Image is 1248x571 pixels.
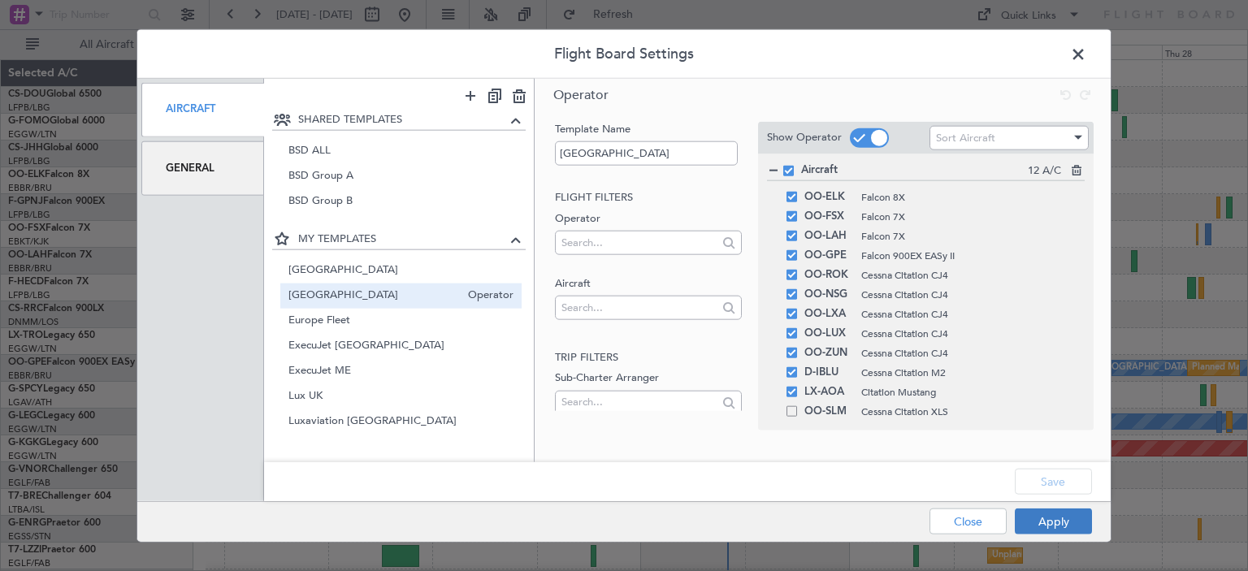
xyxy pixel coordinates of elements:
span: Cessna Citation CJ4 [861,267,1069,282]
span: OO-ELK [804,187,853,206]
span: [GEOGRAPHIC_DATA] [288,288,461,305]
span: BSD ALL [288,142,514,159]
span: D-IBLU [804,362,853,382]
input: Search... [561,230,717,254]
span: BSD Group A [288,167,514,184]
span: OO-NSG [804,284,853,304]
span: OO-LUX [804,323,853,343]
span: SHARED TEMPLATES [298,111,507,128]
label: Show Operator [767,130,842,146]
span: Cessna Citation CJ4 [861,345,1069,360]
input: Search... [561,390,717,414]
span: OO-LAH [804,226,853,245]
header: Flight Board Settings [137,29,1111,78]
div: General [141,141,264,195]
span: Operator [460,288,513,305]
span: Falcon 900EX EASy II [861,248,1069,262]
span: OO-LXA [804,304,853,323]
span: Falcon 8X [861,189,1069,204]
span: Aircraft [801,162,1028,178]
span: OO-SLM [804,401,853,421]
input: Search... [561,295,717,319]
button: Apply [1015,508,1092,534]
span: Falcon 7X [861,228,1069,243]
span: OO-ZUN [804,343,853,362]
span: Cessna Citation CJ4 [861,287,1069,301]
span: Operator [553,85,609,103]
span: Falcon 7X [861,209,1069,223]
span: Cessna Citation M2 [861,365,1069,379]
label: Sub-Charter Arranger [555,370,741,387]
span: Luxaviation [GEOGRAPHIC_DATA] [288,439,514,456]
span: Luxaviation [GEOGRAPHIC_DATA] [288,413,514,430]
span: Europe Fleet [288,313,514,330]
span: MY TEMPLATES [298,231,507,248]
span: BSD Group B [288,192,514,210]
span: Lux UK [288,388,514,405]
span: [GEOGRAPHIC_DATA] [288,262,514,279]
div: Aircraft [141,82,264,136]
span: OO-FSX [804,206,853,226]
label: Aircraft [555,275,741,292]
label: Operator [555,210,741,227]
span: LX-AOA [804,382,853,401]
span: Sort Aircraft [936,131,995,145]
button: Close [929,508,1007,534]
span: ExecuJet ME [288,363,514,380]
span: OO-GPE [804,245,853,265]
span: Cessna Citation CJ4 [861,326,1069,340]
span: OO-ROK [804,265,853,284]
label: Template Name [555,121,741,137]
span: Cessna Citation XLS [861,404,1069,418]
span: 12 A/C [1028,162,1061,179]
span: ExecuJet [GEOGRAPHIC_DATA] [288,338,514,355]
span: Cessna Citation CJ4 [861,306,1069,321]
h2: Trip filters [555,349,741,366]
span: Citation Mustang [861,384,1069,399]
h2: Flight filters [555,190,741,206]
